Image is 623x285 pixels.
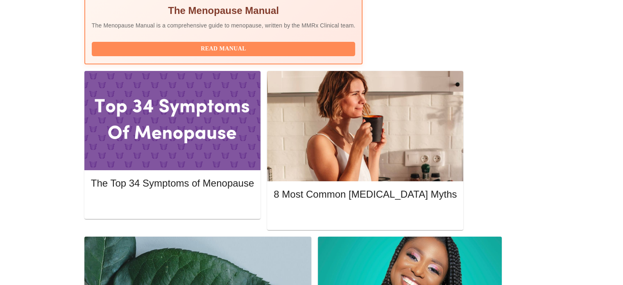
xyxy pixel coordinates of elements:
[99,199,246,210] span: Read More
[274,212,459,219] a: Read More
[92,42,356,56] button: Read Manual
[282,211,449,221] span: Read More
[91,177,254,190] h5: The Top 34 Symptoms of Menopause
[92,45,358,52] a: Read Manual
[91,197,254,212] button: Read More
[92,21,356,30] p: The Menopause Manual is a comprehensive guide to menopause, written by the MMRx Clinical team.
[91,200,256,207] a: Read More
[92,4,356,17] h5: The Menopause Manual
[274,188,457,201] h5: 8 Most Common [MEDICAL_DATA] Myths
[100,44,347,54] span: Read Manual
[274,209,457,223] button: Read More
